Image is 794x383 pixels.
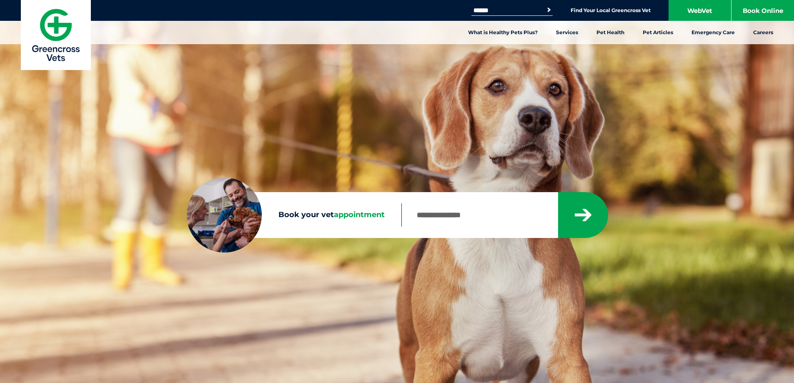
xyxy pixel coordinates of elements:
[545,6,553,14] button: Search
[634,21,682,44] a: Pet Articles
[334,210,385,219] span: appointment
[547,21,587,44] a: Services
[459,21,547,44] a: What is Healthy Pets Plus?
[682,21,744,44] a: Emergency Care
[744,21,782,44] a: Careers
[587,21,634,44] a: Pet Health
[187,209,401,221] label: Book your vet
[571,7,651,14] a: Find Your Local Greencross Vet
